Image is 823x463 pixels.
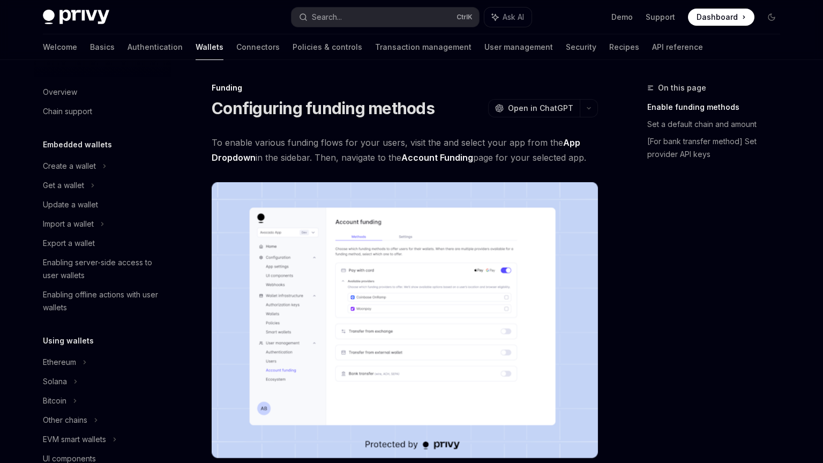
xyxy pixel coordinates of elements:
[43,256,165,282] div: Enabling server-side access to user wallets
[212,83,598,93] div: Funding
[34,83,171,102] a: Overview
[503,12,524,23] span: Ask AI
[43,288,165,314] div: Enabling offline actions with user wallets
[293,34,362,60] a: Policies & controls
[484,8,532,27] button: Ask AI
[43,334,94,347] h5: Using wallets
[43,356,76,369] div: Ethereum
[457,13,473,21] span: Ctrl K
[34,253,171,285] a: Enabling server-side access to user wallets
[90,34,115,60] a: Basics
[212,99,435,118] h1: Configuring funding methods
[43,138,112,151] h5: Embedded wallets
[566,34,596,60] a: Security
[43,394,66,407] div: Bitcoin
[611,12,633,23] a: Demo
[128,34,183,60] a: Authentication
[609,34,639,60] a: Recipes
[401,152,473,163] a: Account Funding
[43,86,77,99] div: Overview
[43,218,94,230] div: Import a wallet
[647,99,789,116] a: Enable funding methods
[484,34,553,60] a: User management
[43,414,87,427] div: Other chains
[43,198,98,211] div: Update a wallet
[34,285,171,317] a: Enabling offline actions with user wallets
[43,237,95,250] div: Export a wallet
[508,103,573,114] span: Open in ChatGPT
[647,116,789,133] a: Set a default chain and amount
[647,133,789,163] a: [For bank transfer method] Set provider API keys
[688,9,754,26] a: Dashboard
[212,135,598,165] span: To enable various funding flows for your users, visit the and select your app from the in the sid...
[236,34,280,60] a: Connectors
[763,9,780,26] button: Toggle dark mode
[43,10,109,25] img: dark logo
[375,34,472,60] a: Transaction management
[43,375,67,388] div: Solana
[196,34,223,60] a: Wallets
[658,81,706,94] span: On this page
[212,182,598,458] img: Fundingupdate PNG
[488,99,580,117] button: Open in ChatGPT
[43,433,106,446] div: EVM smart wallets
[646,12,675,23] a: Support
[652,34,703,60] a: API reference
[34,234,171,253] a: Export a wallet
[34,195,171,214] a: Update a wallet
[43,160,96,173] div: Create a wallet
[312,11,342,24] div: Search...
[291,8,479,27] button: Search...CtrlK
[43,34,77,60] a: Welcome
[34,102,171,121] a: Chain support
[697,12,738,23] span: Dashboard
[43,179,84,192] div: Get a wallet
[43,105,92,118] div: Chain support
